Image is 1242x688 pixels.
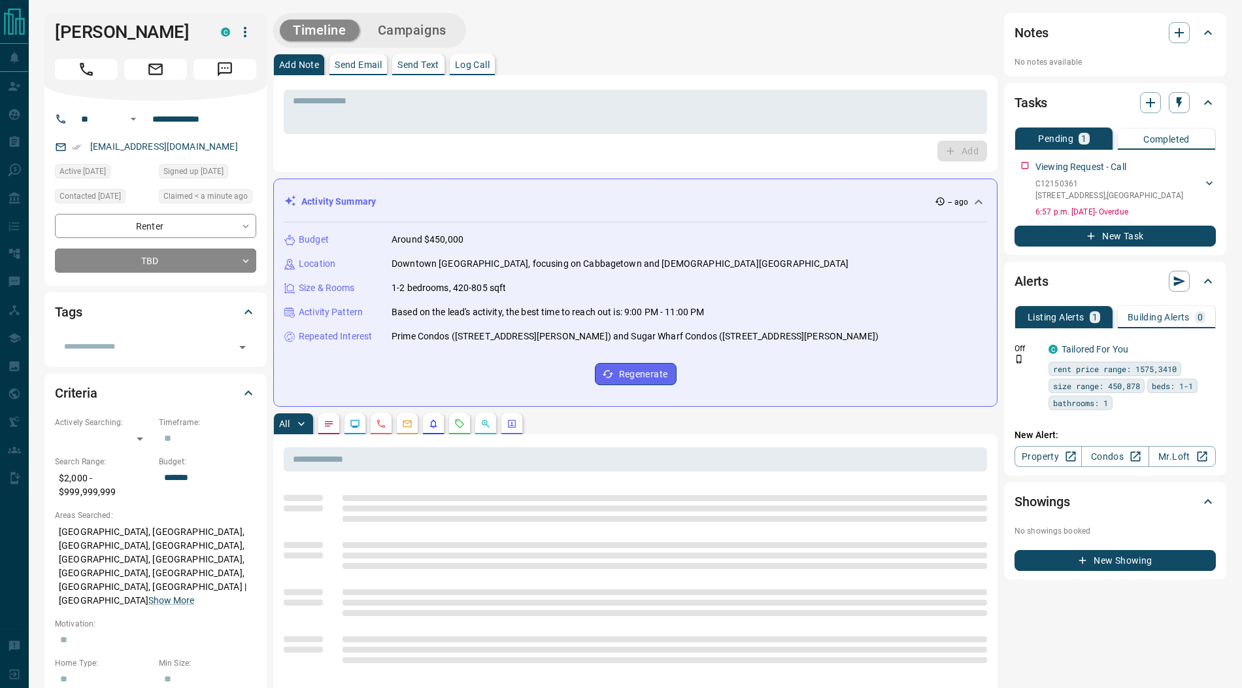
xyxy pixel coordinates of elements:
[299,233,329,247] p: Budget
[159,164,256,182] div: Mon Apr 09 2018
[1035,160,1126,174] p: Viewing Request - Call
[55,417,152,428] p: Actively Searching:
[1198,313,1203,322] p: 0
[1015,22,1049,43] h2: Notes
[1143,135,1190,144] p: Completed
[55,521,256,611] p: [GEOGRAPHIC_DATA], [GEOGRAPHIC_DATA], [GEOGRAPHIC_DATA], [GEOGRAPHIC_DATA], [GEOGRAPHIC_DATA], [G...
[507,419,517,429] svg: Agent Actions
[1015,446,1082,467] a: Property
[284,190,986,214] div: Activity Summary-- ago
[148,594,194,608] button: Show More
[55,249,256,273] div: TBD
[1015,226,1216,247] button: New Task
[376,419,386,429] svg: Calls
[1015,491,1070,512] h2: Showings
[1053,396,1108,409] span: bathrooms: 1
[159,456,256,468] p: Budget:
[454,419,465,429] svg: Requests
[1035,178,1183,190] p: C12150361
[350,419,360,429] svg: Lead Browsing Activity
[392,330,879,343] p: Prime Condos ([STREET_ADDRESS][PERSON_NAME]) and Sugar Wharf Condos ([STREET_ADDRESS][PERSON_NAME])
[1015,271,1049,292] h2: Alerts
[55,301,82,322] h2: Tags
[159,417,256,428] p: Timeframe:
[392,281,506,295] p: 1-2 bedrooms, 420-805 sqft
[1015,56,1216,68] p: No notes available
[55,164,152,182] div: Sun Aug 10 2025
[299,257,335,271] p: Location
[1035,175,1216,204] div: C12150361[STREET_ADDRESS],[GEOGRAPHIC_DATA]
[1015,87,1216,118] div: Tasks
[335,60,382,69] p: Send Email
[392,305,704,319] p: Based on the lead's activity, the best time to reach out is: 9:00 PM - 11:00 PM
[55,22,201,43] h1: [PERSON_NAME]
[480,419,491,429] svg: Opportunities
[279,419,290,428] p: All
[55,189,152,207] div: Thu Apr 21 2022
[55,377,256,409] div: Criteria
[1015,428,1216,442] p: New Alert:
[1053,379,1140,392] span: size range: 450,878
[126,111,141,127] button: Open
[1049,345,1058,354] div: condos.ca
[1015,354,1024,364] svg: Push Notification Only
[1015,17,1216,48] div: Notes
[299,305,363,319] p: Activity Pattern
[1038,134,1073,143] p: Pending
[1015,343,1041,354] p: Off
[1152,379,1193,392] span: beds: 1-1
[159,657,256,669] p: Min Size:
[1015,486,1216,517] div: Showings
[392,233,463,247] p: Around $450,000
[1062,344,1128,354] a: Tailored For You
[1035,206,1216,218] p: 6:57 p.m. [DATE] - Overdue
[124,59,187,80] span: Email
[279,60,319,69] p: Add Note
[159,189,256,207] div: Tue Aug 12 2025
[595,363,677,385] button: Regenerate
[1149,446,1216,467] a: Mr.Loft
[59,165,106,178] span: Active [DATE]
[402,419,412,429] svg: Emails
[1081,446,1149,467] a: Condos
[1015,266,1216,297] div: Alerts
[299,281,355,295] p: Size & Rooms
[55,456,152,468] p: Search Range:
[55,59,118,80] span: Call
[55,618,256,630] p: Motivation:
[1015,550,1216,571] button: New Showing
[72,143,81,152] svg: Email Verified
[233,338,252,356] button: Open
[299,330,372,343] p: Repeated Interest
[59,190,121,203] span: Contacted [DATE]
[1128,313,1190,322] p: Building Alerts
[455,60,490,69] p: Log Call
[55,657,152,669] p: Home Type:
[55,383,97,404] h2: Criteria
[1092,313,1098,322] p: 1
[1028,313,1084,322] p: Listing Alerts
[163,190,248,203] span: Claimed < a minute ago
[948,196,968,208] p: -- ago
[55,509,256,521] p: Areas Searched:
[1015,525,1216,537] p: No showings booked
[221,27,230,37] div: condos.ca
[163,165,224,178] span: Signed up [DATE]
[428,419,439,429] svg: Listing Alerts
[324,419,334,429] svg: Notes
[365,20,460,41] button: Campaigns
[1081,134,1086,143] p: 1
[392,257,848,271] p: Downtown [GEOGRAPHIC_DATA], focusing on Cabbagetown and [DEMOGRAPHIC_DATA][GEOGRAPHIC_DATA]
[55,296,256,328] div: Tags
[1015,92,1047,113] h2: Tasks
[1035,190,1183,201] p: [STREET_ADDRESS] , [GEOGRAPHIC_DATA]
[193,59,256,80] span: Message
[301,195,376,209] p: Activity Summary
[55,468,152,503] p: $2,000 - $999,999,999
[90,141,238,152] a: [EMAIL_ADDRESS][DOMAIN_NAME]
[397,60,439,69] p: Send Text
[55,214,256,238] div: Renter
[280,20,360,41] button: Timeline
[1053,362,1177,375] span: rent price range: 1575,3410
